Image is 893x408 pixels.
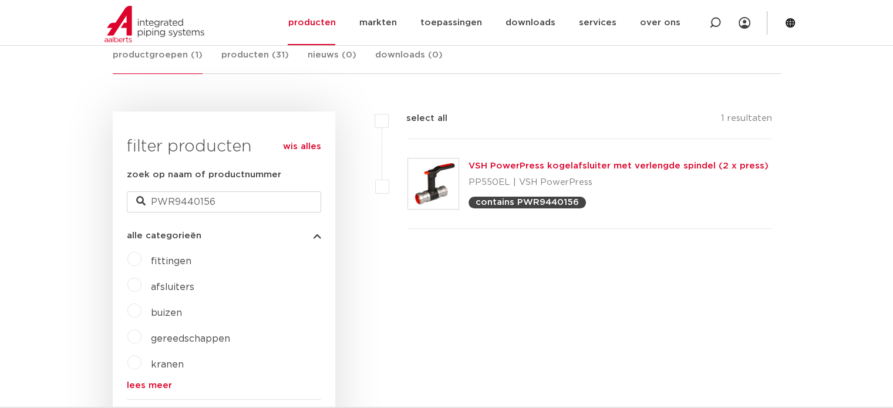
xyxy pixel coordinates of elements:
a: buizen [151,308,182,318]
a: productgroepen (1) [113,48,203,74]
h3: filter producten [127,135,321,159]
a: nieuws (0) [308,48,356,73]
p: PP550EL | VSH PowerPress [469,173,769,192]
a: lees meer [127,381,321,390]
a: downloads (0) [375,48,443,73]
a: fittingen [151,257,191,266]
input: zoeken [127,191,321,213]
label: zoek op naam of productnummer [127,168,281,182]
label: select all [389,112,447,126]
a: VSH PowerPress kogelafsluiter met verlengde spindel (2 x press) [469,161,769,170]
p: 1 resultaten [720,112,771,130]
p: contains PWR9440156 [476,198,579,207]
a: afsluiters [151,282,194,292]
a: producten (31) [221,48,289,73]
a: kranen [151,360,184,369]
span: alle categorieën [127,231,201,240]
img: Thumbnail for VSH PowerPress kogelafsluiter met verlengde spindel (2 x press) [408,159,459,209]
a: gereedschappen [151,334,230,343]
a: wis alles [283,140,321,154]
button: alle categorieën [127,231,321,240]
